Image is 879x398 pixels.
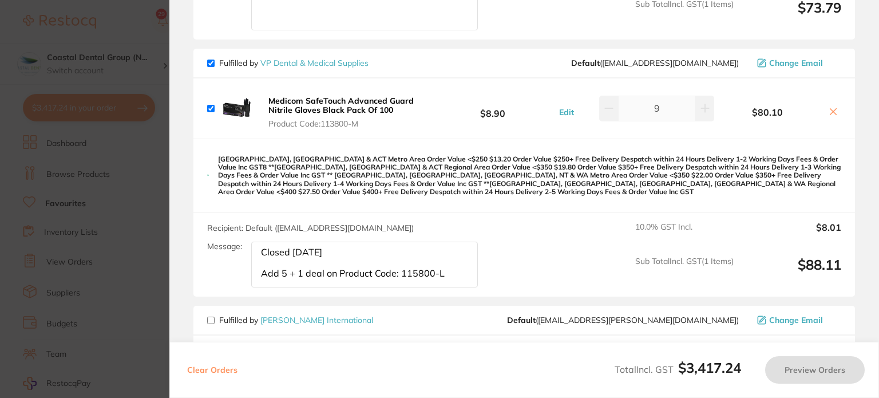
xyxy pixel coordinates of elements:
[219,58,369,68] p: Fulfilled by
[184,356,241,384] button: Clear Orders
[207,242,242,251] label: Message:
[507,315,536,325] b: Default
[743,222,841,247] output: $8.01
[260,58,369,68] a: VP Dental & Medical Supplies
[743,257,841,288] output: $88.11
[754,315,841,325] button: Change Email
[615,364,741,375] span: Total Incl. GST
[219,316,373,325] p: Fulfilled by
[571,58,739,68] span: sales@vpdentalandmedical.com.au
[678,359,741,376] b: $3,417.24
[429,98,556,119] b: $8.90
[218,155,841,196] p: [GEOGRAPHIC_DATA], [GEOGRAPHIC_DATA] & ACT Metro Area Order Value <$250 ​$13.20 Order Value $250+...
[769,316,823,325] span: Change Email
[251,242,478,287] textarea: Closed [DATE] Add 5 + 1 deal on Product Code: 115800-L
[207,223,414,233] span: Recipient: Default ( [EMAIL_ADDRESS][DOMAIN_NAME] )
[268,96,414,115] b: Medicom SafeTouch Advanced Guard Nitrile Gloves Black Pack Of 100
[571,58,600,68] b: Default
[556,107,577,117] button: Edit
[265,96,429,129] button: Medicom SafeTouch Advanced Guard Nitrile Gloves Black Pack Of 100 Product Code:113800-M
[754,58,841,68] button: Change Email
[507,316,739,325] span: restocq@livingstone.com.au
[635,257,734,288] span: Sub Total Incl. GST ( 1 Items)
[714,107,821,117] b: $80.10
[635,222,734,247] span: 10.0 % GST Incl.
[769,58,823,68] span: Change Email
[260,315,373,325] a: [PERSON_NAME] International
[219,90,256,127] img: bHNrZGNkYw
[765,356,865,384] button: Preview Orders
[268,119,426,128] span: Product Code: 113800-M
